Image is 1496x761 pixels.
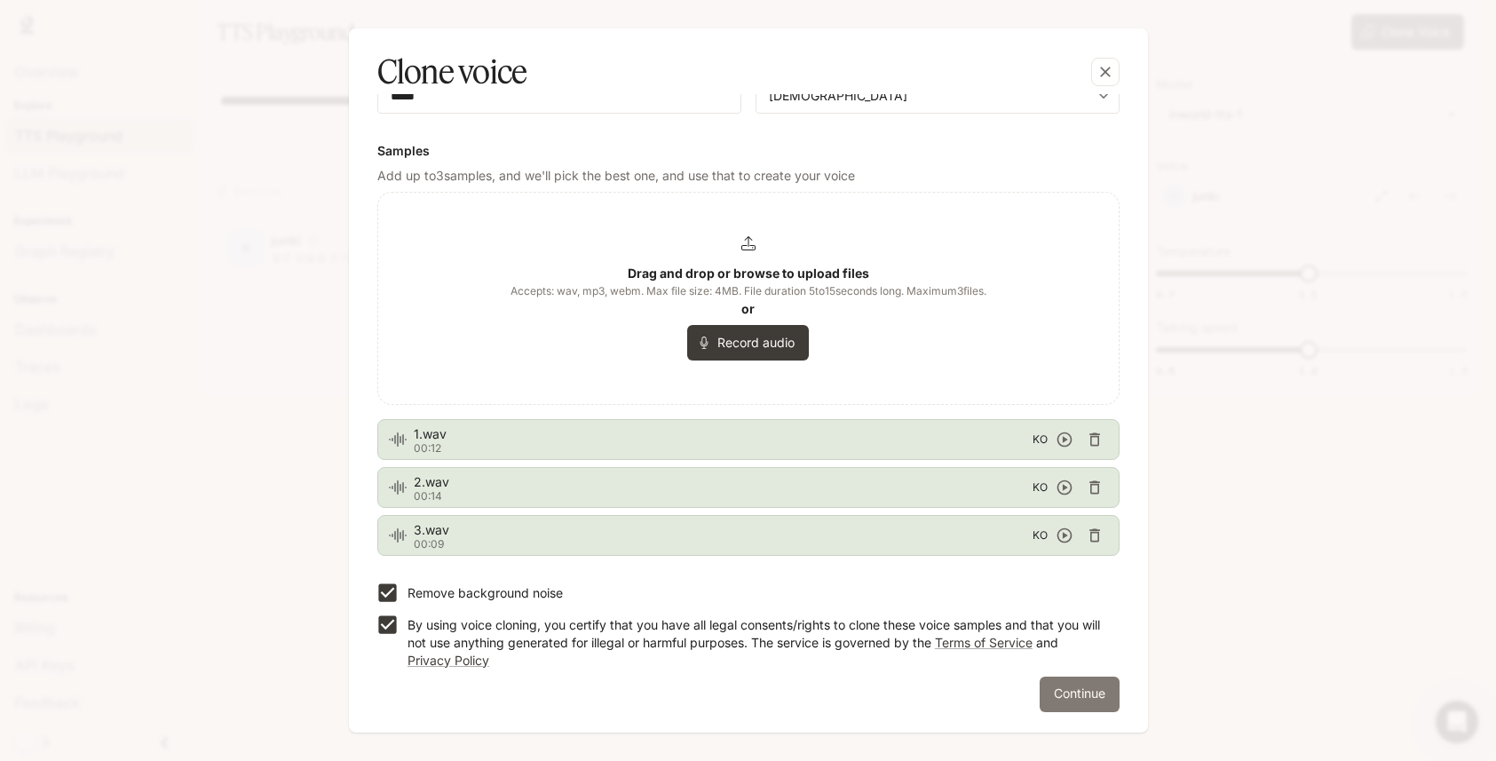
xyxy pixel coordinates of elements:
b: or [741,301,755,316]
h6: Samples [377,142,1120,160]
p: Add up to 3 samples, and we'll pick the best one, and use that to create your voice [377,167,1120,185]
span: KO [1033,431,1048,448]
span: Accepts: wav, mp3, webm. Max file size: 4MB. File duration 5 to 15 seconds long. Maximum 3 files. [511,282,986,300]
span: 2.wav [414,473,1033,491]
span: 3.wav [414,521,1033,539]
p: Remove background noise [408,584,563,602]
p: 00:09 [414,539,1033,550]
div: [DEMOGRAPHIC_DATA] [756,87,1119,105]
span: 1.wav [414,425,1033,443]
h5: Clone voice [377,50,527,94]
p: 00:14 [414,491,1033,502]
div: [DEMOGRAPHIC_DATA] [769,87,1090,105]
b: Drag and drop or browse to upload files [628,266,869,281]
button: Record audio [687,325,809,361]
a: Terms of Service [935,635,1033,650]
button: Continue [1040,677,1120,712]
a: Privacy Policy [408,653,489,668]
span: KO [1033,527,1048,544]
span: KO [1033,479,1048,496]
p: 00:12 [414,443,1033,454]
p: By using voice cloning, you certify that you have all legal consents/rights to clone these voice ... [408,616,1105,670]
